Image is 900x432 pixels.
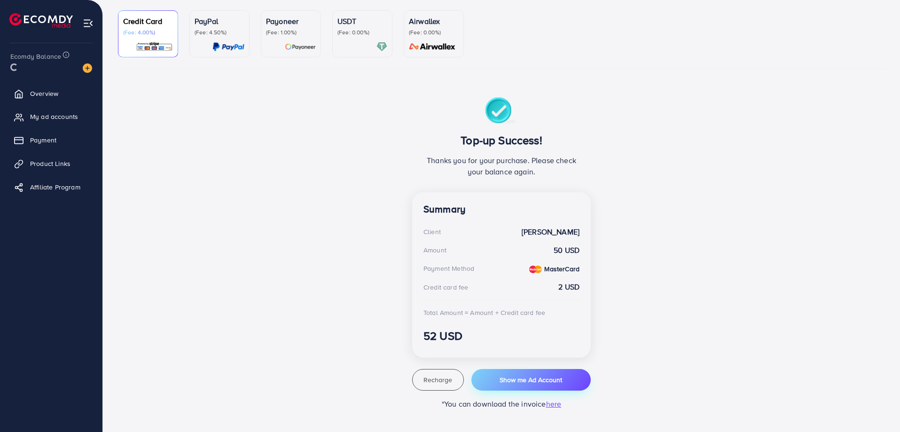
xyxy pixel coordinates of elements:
span: Show me Ad Account [500,375,562,385]
span: Affiliate Program [30,182,80,192]
span: Product Links [30,159,70,168]
h4: Summary [423,204,579,215]
p: Airwallex [409,16,459,27]
p: (Fee: 0.00%) [337,29,387,36]
img: credit [529,266,542,273]
strong: [PERSON_NAME] [522,227,579,237]
img: success [485,97,518,126]
a: Product Links [7,154,95,173]
p: PayPal [195,16,244,27]
p: *You can download the invoice [412,398,591,409]
a: Affiliate Program [7,178,95,196]
img: card [406,41,459,52]
div: Total Amount = Amount + Credit card fee [423,308,545,317]
img: menu [83,18,94,29]
img: card [136,41,173,52]
p: Thanks you for your purchase. Please check your balance again. [423,155,579,177]
div: Payment Method [423,264,474,273]
span: here [546,399,562,409]
span: Recharge [423,375,452,385]
p: Payoneer [266,16,316,27]
p: (Fee: 0.00%) [409,29,459,36]
iframe: Chat [860,390,893,425]
span: Ecomdy Balance [10,52,61,61]
p: (Fee: 4.50%) [195,29,244,36]
button: Recharge [412,369,464,391]
span: Overview [30,89,58,98]
img: card [212,41,244,52]
a: Overview [7,84,95,103]
p: Credit Card [123,16,173,27]
img: image [83,63,92,73]
a: Payment [7,131,95,149]
strong: 50 USD [554,245,579,256]
span: Payment [30,135,56,145]
p: (Fee: 1.00%) [266,29,316,36]
strong: 2 USD [558,282,579,292]
p: (Fee: 4.00%) [123,29,173,36]
img: logo [9,13,73,28]
strong: MasterCard [544,264,579,274]
div: Credit card fee [423,283,468,292]
button: Show me Ad Account [471,369,591,391]
p: USDT [337,16,387,27]
h3: 52 USD [423,329,579,343]
img: card [376,41,387,52]
h3: Top-up Success! [423,134,579,147]
div: Amount [423,245,446,255]
img: card [285,41,316,52]
a: My ad accounts [7,107,95,126]
span: My ad accounts [30,112,78,121]
div: Client [423,227,441,236]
